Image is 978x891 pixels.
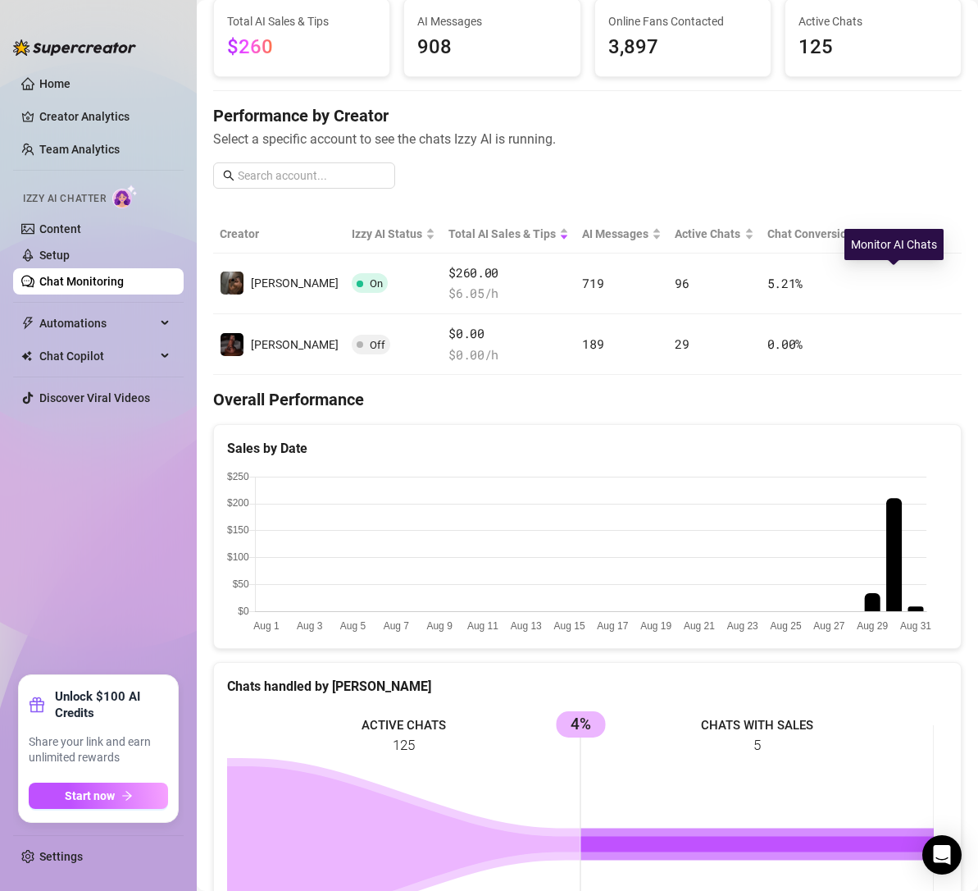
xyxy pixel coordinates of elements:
[39,343,156,369] span: Chat Copilot
[608,32,757,63] span: 3,897
[221,272,243,295] img: Edgar
[213,104,962,127] h4: Performance by Creator
[251,338,339,351] span: [PERSON_NAME]
[39,222,81,235] a: Content
[39,391,150,404] a: Discover Viral Videos
[29,734,168,766] span: Share your link and earn unlimited rewards
[575,215,668,254] th: AI Messages
[21,350,32,362] img: Chat Copilot
[238,167,385,185] input: Search account...
[345,215,442,254] th: Izzy AI Status
[448,263,569,283] span: $260.00
[39,850,83,863] a: Settings
[213,215,345,254] th: Creator
[213,129,962,149] span: Select a specific account to see the chats Izzy AI is running.
[798,32,948,63] span: 125
[582,275,603,291] span: 719
[55,688,168,721] strong: Unlock $100 AI Credits
[39,310,156,336] span: Automations
[121,790,133,802] span: arrow-right
[582,336,603,352] span: 189
[417,12,566,30] span: AI Messages
[798,12,948,30] span: Active Chats
[767,275,803,291] span: 5.21 %
[251,276,339,290] span: [PERSON_NAME]
[13,39,136,56] img: logo-BBDzfeDw.svg
[448,284,569,304] span: $ 6.05 /h
[39,275,124,288] a: Chat Monitoring
[582,225,648,243] span: AI Messages
[23,191,106,207] span: Izzy AI Chatter
[668,215,760,254] th: Active Chats
[448,345,569,365] span: $ 0.00 /h
[227,438,948,459] div: Sales by Date
[65,789,115,802] span: Start now
[213,388,962,411] h4: Overall Performance
[227,12,376,30] span: Total AI Sales & Tips
[39,249,70,262] a: Setup
[370,339,385,351] span: Off
[922,835,962,875] div: Open Intercom Messenger
[352,225,422,243] span: Izzy AI Status
[221,333,243,356] img: Maria
[675,275,689,291] span: 96
[675,336,689,352] span: 29
[448,324,569,344] span: $0.00
[39,103,171,130] a: Creator Analytics
[675,225,740,243] span: Active Chats
[767,336,803,352] span: 0.00 %
[370,277,383,290] span: On
[39,143,120,156] a: Team Analytics
[39,77,71,90] a: Home
[21,317,34,330] span: thunderbolt
[227,676,948,697] div: Chats handled by [PERSON_NAME]
[29,783,168,809] button: Start nowarrow-right
[442,215,575,254] th: Total AI Sales & Tips
[417,32,566,63] span: 908
[227,35,273,58] span: $260
[761,215,887,254] th: Chat Conversion Rate
[29,697,45,713] span: gift
[112,185,138,208] img: AI Chatter
[844,229,944,260] div: Monitor AI Chats
[608,12,757,30] span: Online Fans Contacted
[223,170,234,181] span: search
[448,225,556,243] span: Total AI Sales & Tips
